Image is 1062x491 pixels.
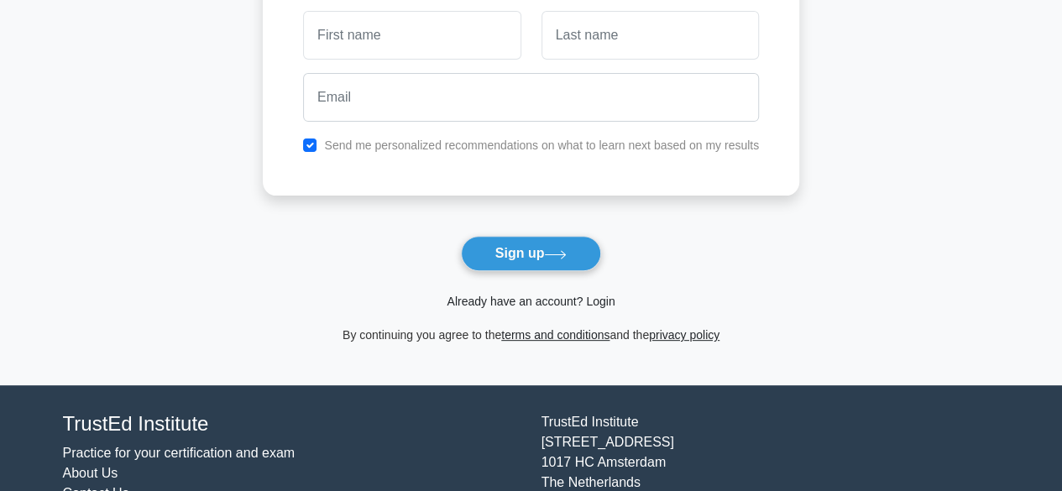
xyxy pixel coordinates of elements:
a: Already have an account? Login [447,295,615,308]
a: privacy policy [649,328,719,342]
h4: TrustEd Institute [63,412,521,436]
input: Last name [541,11,759,60]
div: By continuing you agree to the and the [253,325,809,345]
a: terms and conditions [501,328,609,342]
label: Send me personalized recommendations on what to learn next based on my results [324,138,759,152]
button: Sign up [461,236,602,271]
input: Email [303,73,759,122]
a: Practice for your certification and exam [63,446,296,460]
input: First name [303,11,521,60]
a: About Us [63,466,118,480]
